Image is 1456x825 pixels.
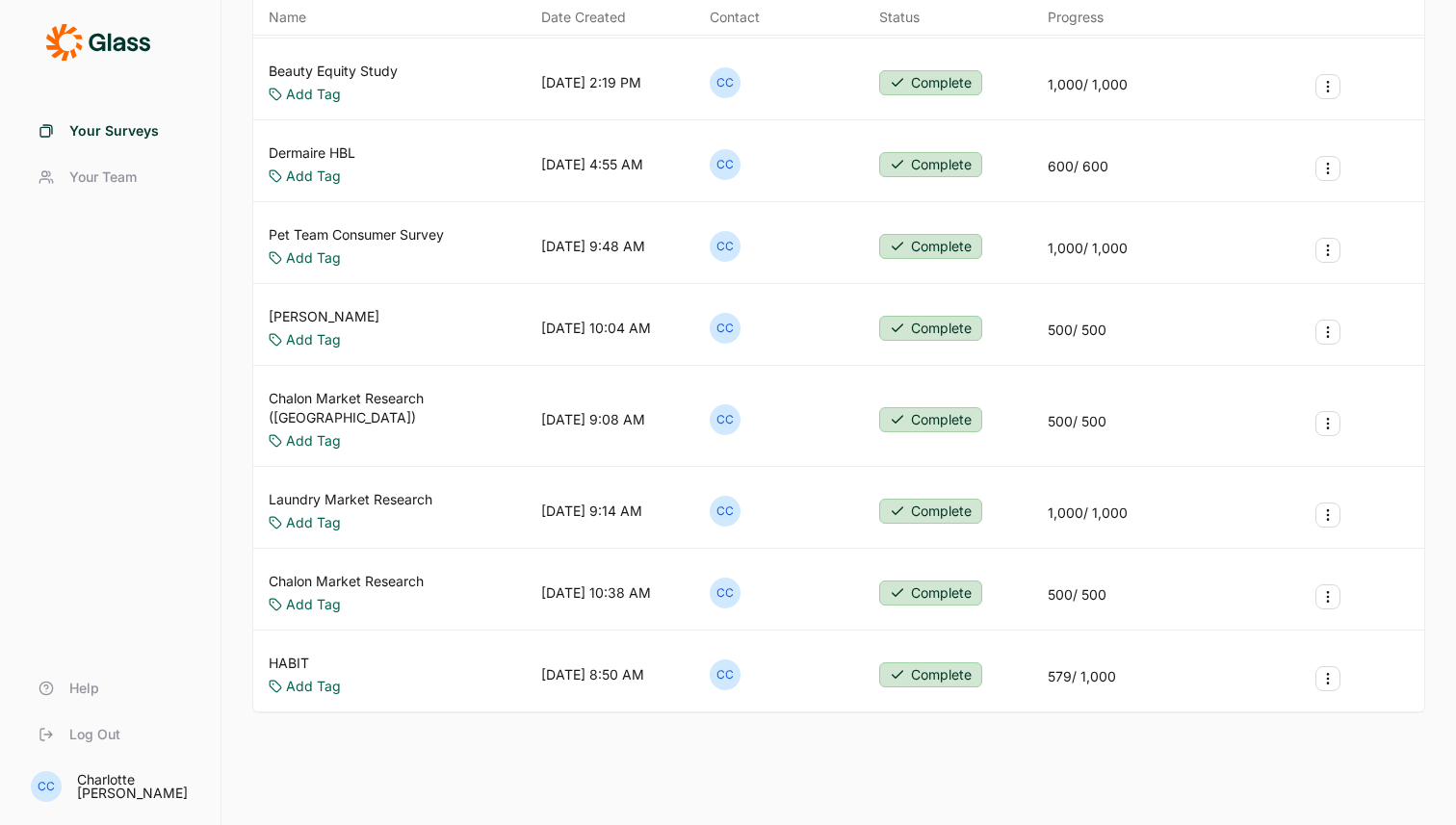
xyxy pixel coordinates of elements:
[269,8,306,27] span: Name
[541,8,626,27] span: Date Created
[269,62,398,81] a: Beauty Equity Study
[286,330,341,349] a: Add Tag
[710,8,760,27] div: Contact
[286,85,341,104] a: Add Tag
[879,8,920,27] div: Status
[269,225,444,245] a: Pet Team Consumer Survey
[69,725,120,744] span: Log Out
[269,389,533,427] a: Chalon Market Research ([GEOGRAPHIC_DATA])
[69,679,99,698] span: Help
[269,654,341,673] a: HABIT
[710,404,741,435] div: CC
[541,410,645,429] div: [DATE] 9:08 AM
[541,502,642,521] div: [DATE] 9:14 AM
[31,771,62,802] div: CC
[1048,412,1106,431] div: 500 / 500
[541,583,651,603] div: [DATE] 10:38 AM
[286,677,341,696] a: Add Tag
[1315,666,1340,691] button: Survey Actions
[710,149,741,180] div: CC
[286,248,341,268] a: Add Tag
[710,231,741,262] div: CC
[879,580,982,606] button: Complete
[1048,585,1106,605] div: 500 / 500
[269,307,379,326] a: [PERSON_NAME]
[1315,156,1340,181] button: Survey Actions
[879,499,982,524] button: Complete
[1048,157,1108,176] div: 600 / 600
[710,659,741,690] div: CC
[1315,74,1340,99] button: Survey Actions
[1048,75,1128,94] div: 1,000 / 1,000
[879,407,982,432] button: Complete
[286,513,341,532] a: Add Tag
[269,490,432,509] a: Laundry Market Research
[541,237,645,256] div: [DATE] 9:48 AM
[541,665,644,684] div: [DATE] 8:50 AM
[286,431,341,451] a: Add Tag
[1315,411,1340,436] button: Survey Actions
[1048,321,1106,340] div: 500 / 500
[77,773,197,800] div: Charlotte [PERSON_NAME]
[879,70,982,95] button: Complete
[879,662,982,687] button: Complete
[710,313,741,344] div: CC
[879,152,982,177] button: Complete
[879,234,982,259] button: Complete
[69,121,159,141] span: Your Surveys
[541,319,651,338] div: [DATE] 10:04 AM
[286,167,341,186] a: Add Tag
[269,572,424,591] a: Chalon Market Research
[1048,503,1128,523] div: 1,000 / 1,000
[69,168,137,187] span: Your Team
[1315,238,1340,263] button: Survey Actions
[710,578,741,608] div: CC
[1315,320,1340,345] button: Survey Actions
[541,73,641,92] div: [DATE] 2:19 PM
[1048,667,1116,686] div: 579 / 1,000
[710,67,741,98] div: CC
[286,595,341,614] a: Add Tag
[879,316,982,341] button: Complete
[269,143,355,163] a: Dermaire HBL
[710,496,741,527] div: CC
[541,155,643,174] div: [DATE] 4:55 AM
[1048,239,1128,258] div: 1,000 / 1,000
[1048,8,1104,27] div: Progress
[1315,503,1340,528] button: Survey Actions
[1315,584,1340,609] button: Survey Actions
